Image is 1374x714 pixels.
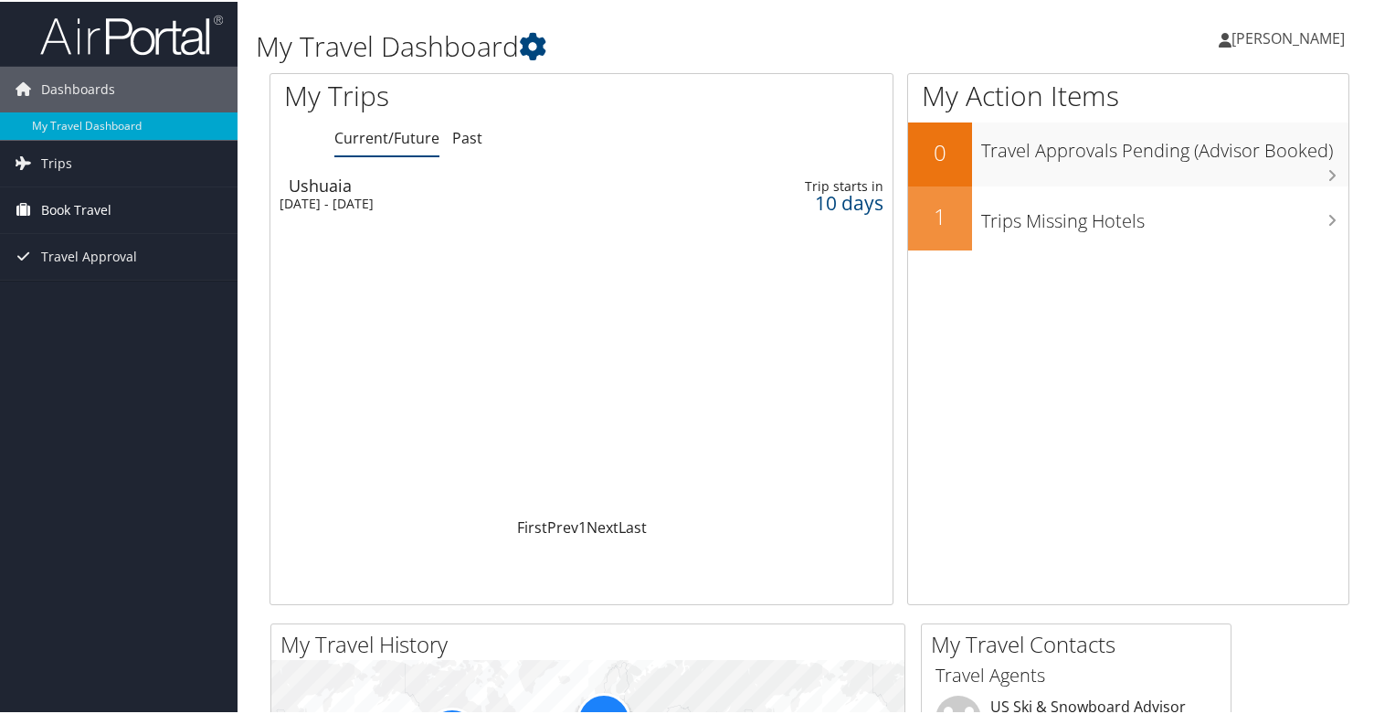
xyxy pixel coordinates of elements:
[334,126,439,146] a: Current/Future
[908,75,1348,113] h1: My Action Items
[908,121,1348,185] a: 0Travel Approvals Pending (Advisor Booked)
[908,185,1348,249] a: 1Trips Missing Hotels
[753,193,883,209] div: 10 days
[280,627,904,658] h2: My Travel History
[587,516,618,536] a: Next
[908,199,972,230] h2: 1
[41,232,137,278] span: Travel Approval
[935,661,1217,687] h3: Travel Agents
[517,516,547,536] a: First
[289,176,692,192] div: Ushuaia
[618,516,647,536] a: Last
[41,186,111,231] span: Book Travel
[908,135,972,166] h2: 0
[284,75,619,113] h1: My Trips
[981,197,1348,232] h3: Trips Missing Hotels
[452,126,482,146] a: Past
[1231,27,1345,47] span: [PERSON_NAME]
[41,139,72,185] span: Trips
[547,516,578,536] a: Prev
[40,12,223,55] img: airportal-logo.png
[981,127,1348,162] h3: Travel Approvals Pending (Advisor Booked)
[280,194,683,210] div: [DATE] - [DATE]
[1219,9,1363,64] a: [PERSON_NAME]
[753,176,883,193] div: Trip starts in
[256,26,994,64] h1: My Travel Dashboard
[931,627,1231,658] h2: My Travel Contacts
[41,65,115,111] span: Dashboards
[578,516,587,536] a: 1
